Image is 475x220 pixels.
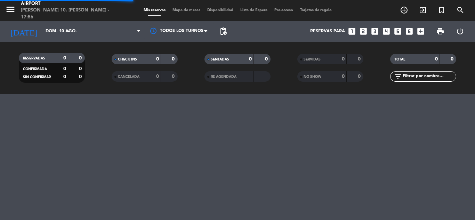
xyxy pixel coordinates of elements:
span: TOTAL [394,58,405,61]
span: Tarjetas de regalo [297,8,335,12]
span: RESERVADAS [23,57,45,60]
i: looks_5 [393,27,402,36]
strong: 0 [358,74,362,79]
strong: 0 [172,57,176,62]
i: looks_two [359,27,368,36]
strong: 0 [342,57,345,62]
div: Airport [21,0,114,7]
span: Pre-acceso [271,8,297,12]
span: SERVIDAS [304,58,321,61]
span: pending_actions [219,27,227,35]
i: menu [5,4,16,15]
i: power_settings_new [456,27,464,35]
span: Reservas para [310,29,345,34]
span: Mis reservas [140,8,169,12]
span: Lista de Espera [237,8,271,12]
strong: 0 [342,74,345,79]
span: CANCELADA [118,75,139,79]
strong: 0 [435,57,438,62]
div: [PERSON_NAME] 10. [PERSON_NAME] - 17:56 [21,7,114,21]
button: menu [5,4,16,17]
span: CONFIRMADA [23,67,47,71]
i: add_circle_outline [400,6,408,14]
strong: 0 [172,74,176,79]
i: looks_one [347,27,356,36]
i: looks_3 [370,27,379,36]
span: Disponibilidad [204,8,237,12]
span: NO SHOW [304,75,321,79]
span: SIN CONFIRMAR [23,75,51,79]
i: looks_4 [382,27,391,36]
strong: 0 [265,57,269,62]
i: turned_in_not [437,6,446,14]
strong: 0 [358,57,362,62]
i: [DATE] [5,24,42,39]
strong: 0 [79,56,83,60]
strong: 0 [79,74,83,79]
strong: 0 [156,57,159,62]
strong: 0 [79,66,83,71]
span: print [436,27,444,35]
span: Mapa de mesas [169,8,204,12]
strong: 0 [249,57,252,62]
div: LOG OUT [450,21,470,42]
strong: 0 [63,74,66,79]
i: exit_to_app [419,6,427,14]
i: arrow_drop_down [65,27,73,35]
strong: 0 [156,74,159,79]
strong: 0 [451,57,455,62]
strong: 0 [63,66,66,71]
i: filter_list [394,72,402,81]
i: looks_6 [405,27,414,36]
input: Filtrar por nombre... [402,73,456,80]
i: search [456,6,465,14]
span: SENTADAS [211,58,229,61]
i: add_box [416,27,425,36]
span: CHECK INS [118,58,137,61]
span: RE AGENDADA [211,75,236,79]
strong: 0 [63,56,66,60]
